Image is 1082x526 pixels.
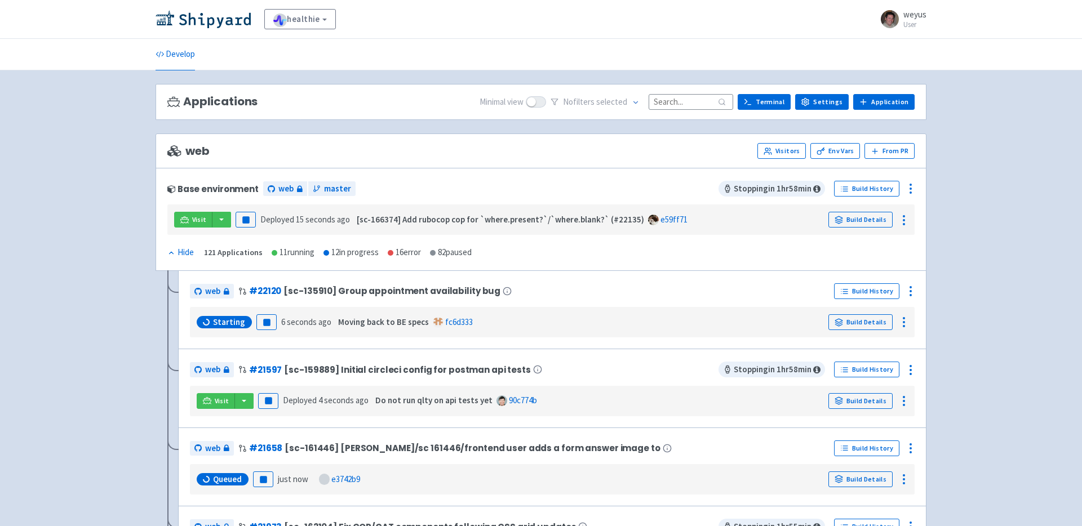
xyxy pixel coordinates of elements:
[236,212,256,228] button: Pause
[264,9,336,29] a: healthie
[167,246,194,259] div: Hide
[278,182,294,195] span: web
[156,39,195,70] a: Develop
[480,96,524,109] span: Minimal view
[167,246,195,259] button: Hide
[649,94,733,109] input: Search...
[260,214,350,225] span: Deployed
[834,440,899,456] a: Build History
[834,181,899,197] a: Build History
[719,181,825,197] span: Stopping in 1 hr 58 min
[256,314,277,330] button: Pause
[285,443,660,453] span: [sc-161446] [PERSON_NAME]/sc 161446/frontend user adds a form answer image to
[213,317,245,328] span: Starting
[167,145,209,158] span: web
[853,94,915,110] a: Application
[864,143,915,159] button: From PR
[167,95,258,108] h3: Applications
[215,396,229,405] span: Visit
[338,317,429,327] strong: Moving back to BE specs
[357,214,644,225] strong: [sc-166374] Add rubocop cop for `where.present?`/`where.blank?` (#22135)
[375,395,493,405] strong: Do not run qlty on api tests yet
[810,143,860,159] a: Env Vars
[828,212,893,228] a: Build Details
[388,246,421,259] div: 16 error
[197,393,235,409] a: Visit
[174,212,212,228] a: Visit
[258,393,278,409] button: Pause
[757,143,806,159] a: Visitors
[596,96,627,107] span: selected
[323,246,379,259] div: 12 in progress
[660,214,688,225] a: e59ff71
[828,314,893,330] a: Build Details
[253,471,273,487] button: Pause
[249,364,282,376] a: #21597
[874,10,926,28] a: weyus User
[213,474,242,485] span: Queued
[719,362,825,377] span: Stopping in 1 hr 58 min
[903,21,926,28] small: User
[445,317,473,327] a: fc6d333
[430,246,472,259] div: 82 paused
[190,284,234,299] a: web
[318,395,369,405] time: 4 seconds ago
[249,285,281,297] a: #22120
[834,362,899,377] a: Build History
[249,442,282,454] a: #21658
[190,441,234,456] a: web
[281,317,331,327] time: 6 seconds ago
[205,442,220,455] span: web
[828,471,893,487] a: Build Details
[283,286,500,296] span: [sc-135910] Group appointment availability bug
[509,395,537,405] a: 90c774b
[834,283,899,299] a: Build History
[156,10,251,28] img: Shipyard logo
[167,184,259,194] div: Base environment
[190,362,234,377] a: web
[263,181,307,197] a: web
[205,285,220,298] span: web
[283,395,369,405] span: Deployed
[192,215,207,224] span: Visit
[331,474,360,484] a: e3742b9
[738,94,791,110] a: Terminal
[903,9,926,20] span: weyus
[296,214,350,225] time: 15 seconds ago
[563,96,627,109] span: No filter s
[795,94,849,110] a: Settings
[828,393,893,409] a: Build Details
[278,474,308,484] time: just now
[204,246,263,259] div: 121 Applications
[205,363,220,376] span: web
[272,246,314,259] div: 11 running
[308,181,356,197] a: master
[324,182,351,195] span: master
[284,365,531,375] span: [sc-159889] Initial circleci config for postman api tests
